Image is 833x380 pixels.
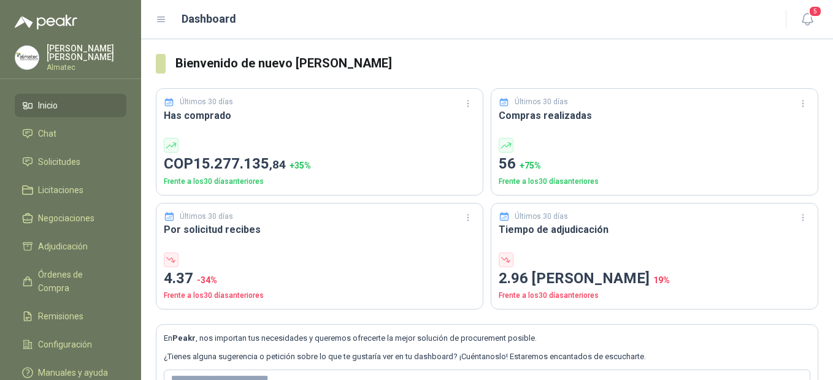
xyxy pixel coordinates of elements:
[269,158,286,172] span: ,84
[164,351,810,363] p: ¿Tienes alguna sugerencia o petición sobre lo que te gustaría ver en tu dashboard? ¡Cuéntanoslo! ...
[38,240,88,253] span: Adjudicación
[15,94,126,117] a: Inicio
[175,54,818,73] h3: Bienvenido de nuevo [PERSON_NAME]
[38,366,108,379] span: Manuales y ayuda
[38,310,83,323] span: Remisiones
[164,332,810,344] p: En , nos importan tus necesidades y queremos ofrecerte la mejor solución de procurement posible.
[164,153,475,176] p: COP
[290,161,311,170] span: + 35 %
[499,222,810,237] h3: Tiempo de adjudicación
[164,267,475,291] p: 4.37
[796,9,818,31] button: 5
[653,275,670,285] span: 19 %
[164,222,475,237] h3: Por solicitud recibes
[499,153,810,176] p: 56
[499,267,810,291] p: 2.96 [PERSON_NAME]
[164,290,475,302] p: Frente a los 30 días anteriores
[182,10,236,28] h1: Dashboard
[15,263,126,300] a: Órdenes de Compra
[164,108,475,123] h3: Has comprado
[47,44,126,61] p: [PERSON_NAME] [PERSON_NAME]
[808,6,822,17] span: 5
[15,333,126,356] a: Configuración
[180,211,233,222] p: Últimos 30 días
[38,127,56,140] span: Chat
[38,183,83,197] span: Licitaciones
[15,178,126,202] a: Licitaciones
[38,99,58,112] span: Inicio
[180,96,233,108] p: Últimos 30 días
[193,155,286,172] span: 15.277.135
[515,211,568,222] p: Últimos 30 días
[15,46,39,69] img: Company Logo
[172,333,196,343] b: Peakr
[15,305,126,328] a: Remisiones
[15,235,126,258] a: Adjudicación
[47,64,126,71] p: Almatec
[499,176,810,188] p: Frente a los 30 días anteriores
[38,155,80,169] span: Solicitudes
[38,268,115,295] span: Órdenes de Compra
[15,122,126,145] a: Chat
[15,207,126,230] a: Negociaciones
[15,15,77,29] img: Logo peakr
[197,275,217,285] span: -34 %
[164,176,475,188] p: Frente a los 30 días anteriores
[515,96,568,108] p: Últimos 30 días
[499,108,810,123] h3: Compras realizadas
[38,211,94,225] span: Negociaciones
[520,161,541,170] span: + 75 %
[15,150,126,173] a: Solicitudes
[38,338,92,351] span: Configuración
[499,290,810,302] p: Frente a los 30 días anteriores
